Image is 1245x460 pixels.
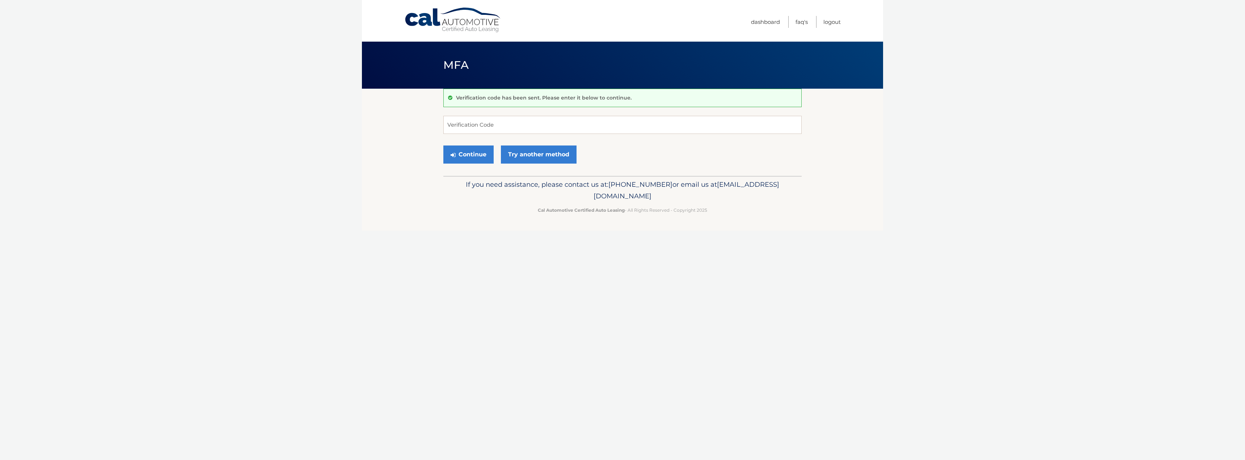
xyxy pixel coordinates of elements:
p: If you need assistance, please contact us at: or email us at [448,179,797,202]
a: Logout [823,16,841,28]
a: Dashboard [751,16,780,28]
a: Cal Automotive [404,7,502,33]
a: Try another method [501,145,577,164]
a: FAQ's [795,16,808,28]
strong: Cal Automotive Certified Auto Leasing [538,207,625,213]
p: Verification code has been sent. Please enter it below to continue. [456,94,632,101]
button: Continue [443,145,494,164]
input: Verification Code [443,116,802,134]
span: [PHONE_NUMBER] [608,180,672,189]
p: - All Rights Reserved - Copyright 2025 [448,206,797,214]
span: [EMAIL_ADDRESS][DOMAIN_NAME] [594,180,779,200]
span: MFA [443,58,469,72]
